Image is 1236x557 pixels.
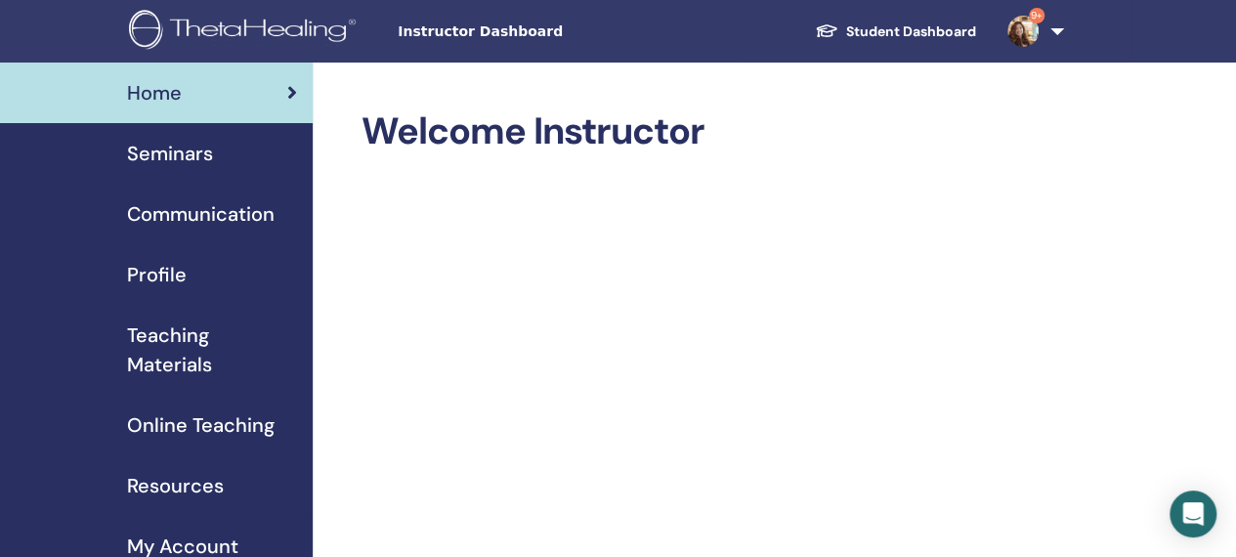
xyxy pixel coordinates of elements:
span: Seminars [127,139,213,168]
img: default.jpg [1007,16,1039,47]
span: 9+ [1029,8,1044,23]
span: Instructor Dashboard [398,21,691,42]
span: Home [127,78,182,107]
img: logo.png [129,10,362,54]
div: Open Intercom Messenger [1170,491,1216,537]
span: Online Teaching [127,410,275,440]
span: Resources [127,471,224,500]
span: Teaching Materials [127,321,297,379]
a: Student Dashboard [799,14,992,50]
span: Communication [127,199,275,229]
h2: Welcome Instructor [362,109,1064,154]
span: Profile [127,260,187,289]
img: graduation-cap-white.svg [815,22,838,39]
